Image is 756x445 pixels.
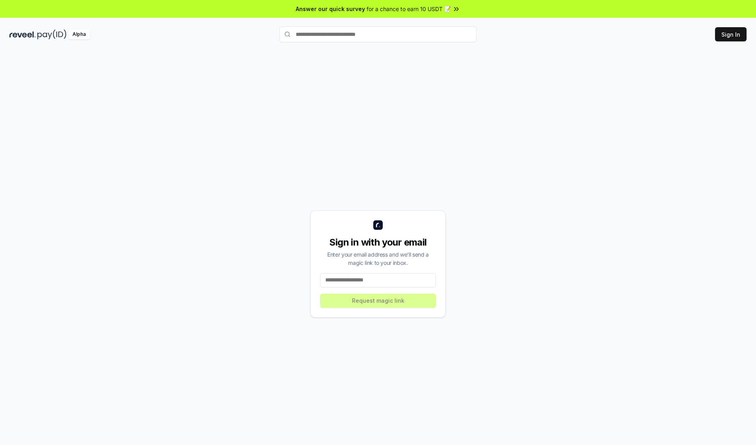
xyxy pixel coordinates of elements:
img: pay_id [37,30,67,39]
div: Alpha [68,30,90,39]
button: Sign In [715,27,747,41]
div: Sign in with your email [320,236,436,249]
img: logo_small [373,220,383,230]
div: Enter your email address and we’ll send a magic link to your inbox. [320,250,436,267]
span: for a chance to earn 10 USDT 📝 [367,5,451,13]
span: Answer our quick survey [296,5,365,13]
img: reveel_dark [9,30,36,39]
